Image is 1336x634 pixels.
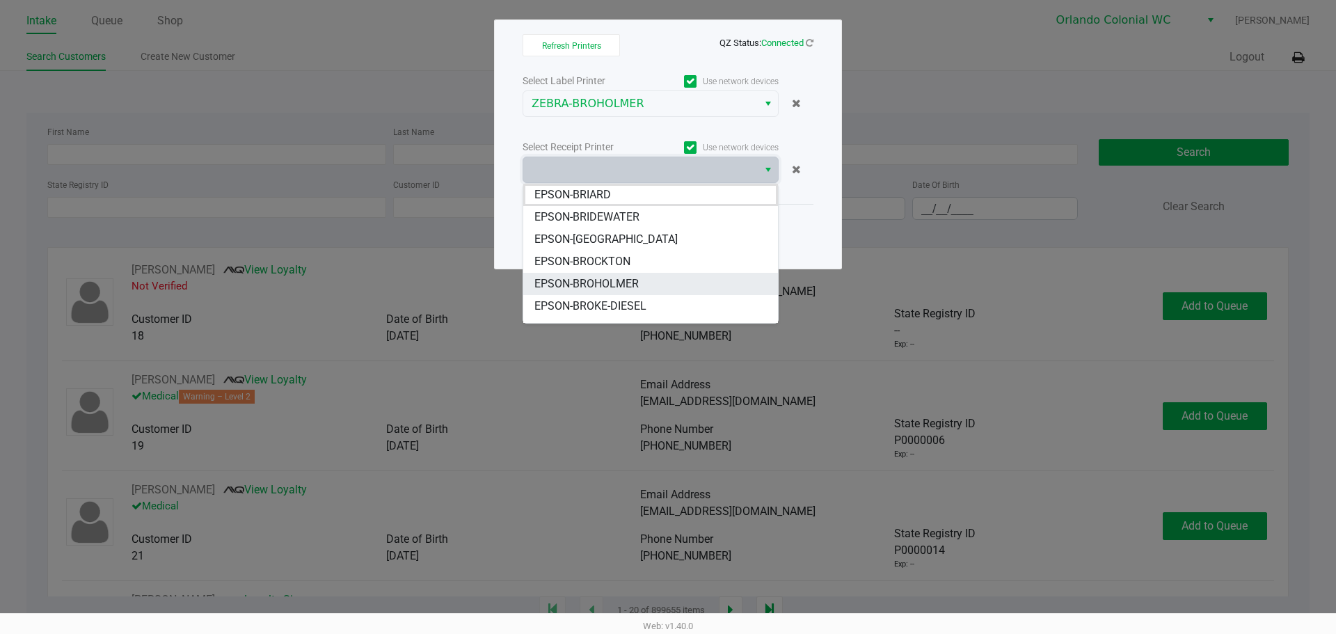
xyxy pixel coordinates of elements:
[534,253,630,270] span: EPSON-BROCKTON
[719,38,813,48] span: QZ Status:
[534,276,639,292] span: EPSON-BROHOLMER
[761,38,804,48] span: Connected
[534,298,646,315] span: EPSON-BROKE-DIESEL
[523,34,620,56] button: Refresh Printers
[532,95,749,112] span: ZEBRA-BROHOLMER
[534,209,639,225] span: EPSON-BRIDEWATER
[758,91,778,116] button: Select
[534,231,678,248] span: EPSON-[GEOGRAPHIC_DATA]
[523,140,651,154] div: Select Receipt Printer
[542,41,601,51] span: Refresh Printers
[643,621,693,631] span: Web: v1.40.0
[651,75,779,88] label: Use network devices
[534,320,594,337] span: EPSON-G2G
[758,157,778,182] button: Select
[534,187,611,203] span: EPSON-BRIARD
[651,141,779,154] label: Use network devices
[523,74,651,88] div: Select Label Printer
